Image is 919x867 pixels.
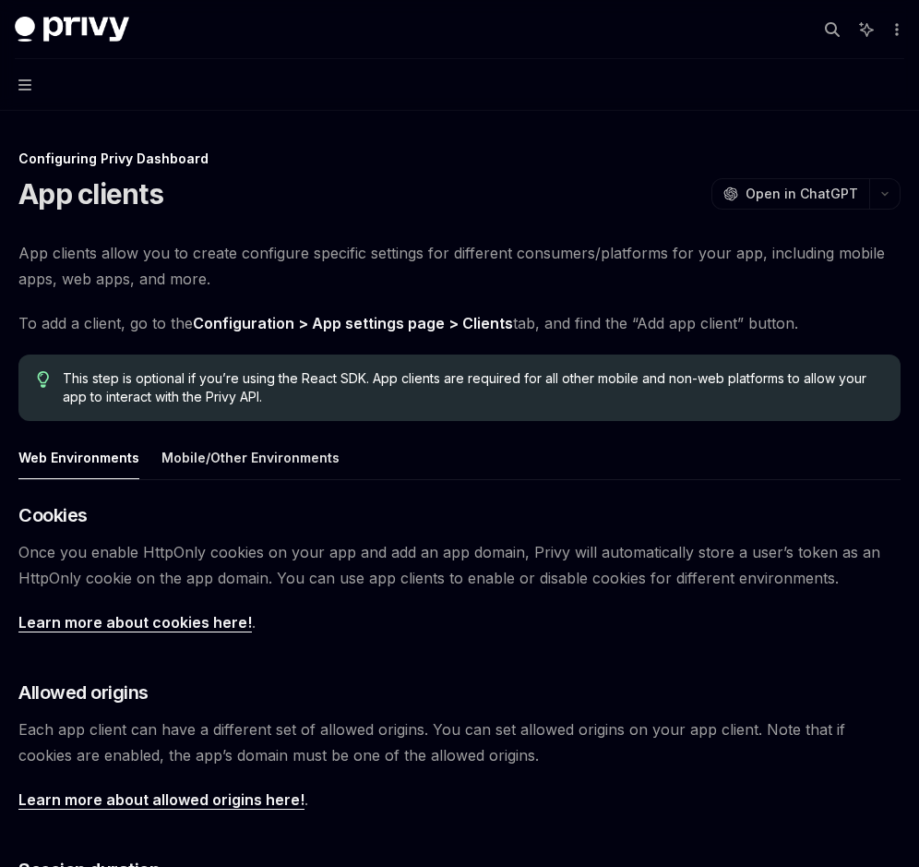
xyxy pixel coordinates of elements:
[886,17,904,42] button: More actions
[18,177,163,211] h1: App clients
[193,314,513,333] a: Configuration > App settings page > Clients
[18,787,901,813] span: .
[18,680,149,705] span: Allowed origins
[18,150,901,168] div: Configuring Privy Dashboard
[18,539,901,591] span: Once you enable HttpOnly cookies on your app and add an app domain, Privy will automatically stor...
[18,502,88,528] span: Cookies
[63,369,882,406] span: This step is optional if you’re using the React SDK. App clients are required for all other mobil...
[37,371,50,388] svg: Tip
[18,790,304,810] a: Learn more about allowed origins here!
[18,716,901,768] span: Each app client can have a different set of allowed origins. You can set allowed origins on your ...
[18,310,901,336] span: To add a client, go to the tab, and find the “Add app client” button.
[18,609,901,635] span: .
[18,436,139,479] button: Web Environments
[18,613,252,632] a: Learn more about cookies here!
[161,436,340,479] button: Mobile/Other Environments
[746,185,858,203] span: Open in ChatGPT
[18,240,901,292] span: App clients allow you to create configure specific settings for different consumers/platforms for...
[711,178,869,210] button: Open in ChatGPT
[15,17,129,42] img: dark logo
